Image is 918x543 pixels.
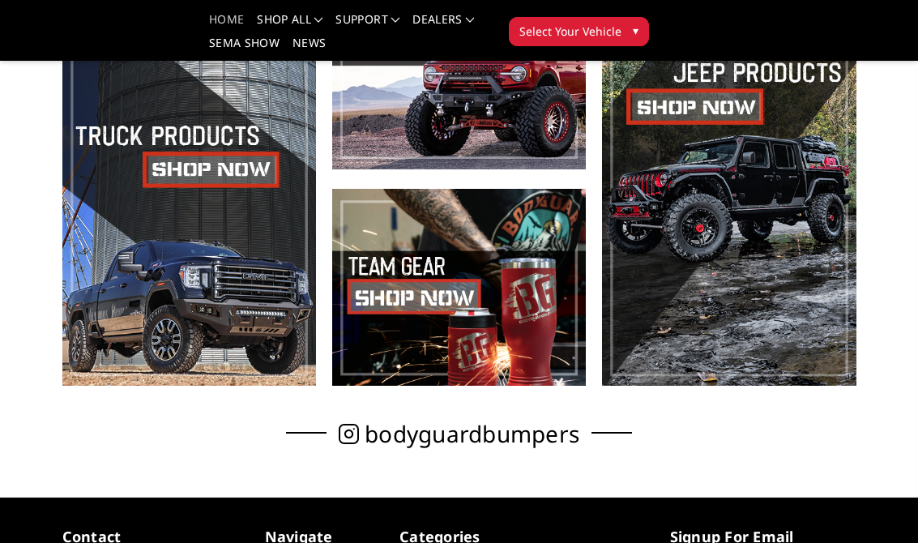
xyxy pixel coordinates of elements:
a: News [292,37,326,61]
span: Select Your Vehicle [519,23,621,40]
a: Home [209,14,244,37]
button: Select Your Vehicle [509,17,649,46]
a: SEMA Show [209,37,280,61]
a: Dealers [412,14,474,37]
a: Support [335,14,399,37]
a: shop all [257,14,322,37]
span: bodyguardbumpers [365,425,579,443]
span: ▾ [633,22,638,39]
